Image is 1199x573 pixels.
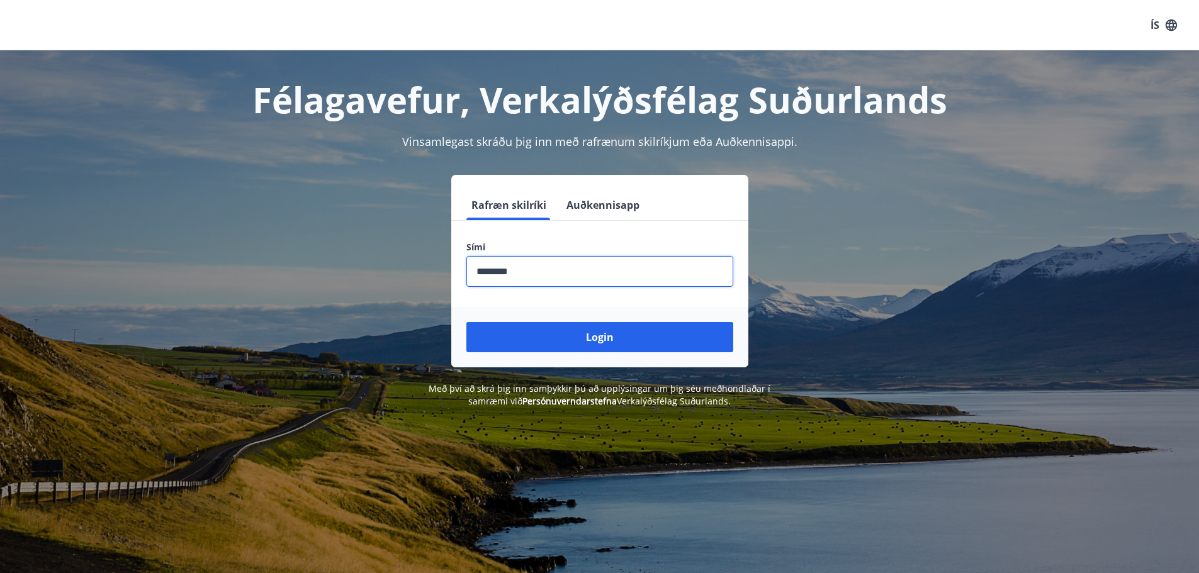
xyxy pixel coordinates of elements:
[561,190,645,220] button: Auðkennisapp
[466,190,551,220] button: Rafræn skilríki
[522,395,617,407] a: Persónuverndarstefna
[162,75,1038,123] h1: Félagavefur, Verkalýðsfélag Suðurlands
[1144,14,1184,36] button: ÍS
[402,134,797,149] span: Vinsamlegast skráðu þig inn með rafrænum skilríkjum eða Auðkennisappi.
[466,241,733,253] label: Sími
[466,322,733,352] button: Login
[429,382,770,407] span: Með því að skrá þig inn samþykkir þú að upplýsingar um þig séu meðhöndlaðar í samræmi við Verkalý...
